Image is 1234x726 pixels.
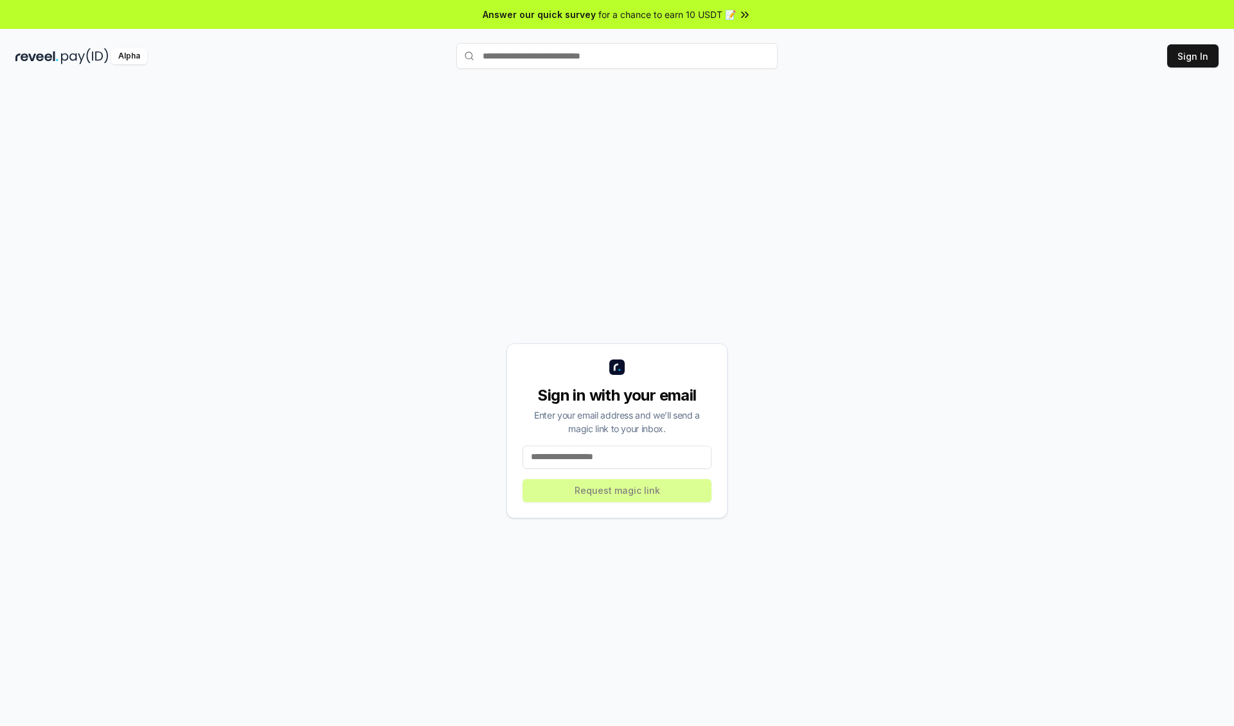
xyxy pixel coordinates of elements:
div: Sign in with your email [523,385,711,406]
span: Answer our quick survey [483,8,596,21]
button: Sign In [1167,44,1219,68]
div: Alpha [111,48,147,64]
div: Enter your email address and we’ll send a magic link to your inbox. [523,408,711,435]
img: logo_small [609,359,625,375]
img: reveel_dark [15,48,58,64]
img: pay_id [61,48,109,64]
span: for a chance to earn 10 USDT 📝 [598,8,736,21]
